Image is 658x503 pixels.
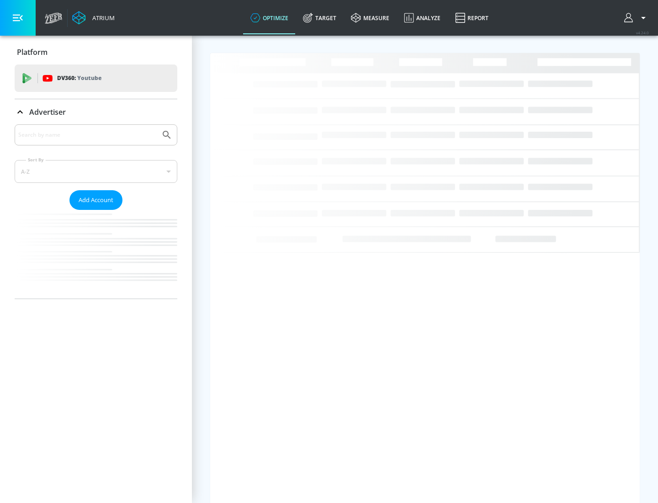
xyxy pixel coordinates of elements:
label: Sort By [26,157,46,163]
div: Advertiser [15,124,177,299]
span: v 4.24.0 [636,30,649,35]
div: A-Z [15,160,177,183]
span: Add Account [79,195,113,205]
a: Report [448,1,496,34]
p: Youtube [77,73,101,83]
p: Platform [17,47,48,57]
a: optimize [243,1,296,34]
a: Analyze [397,1,448,34]
input: Search by name [18,129,157,141]
div: Atrium [89,14,115,22]
p: Advertiser [29,107,66,117]
a: measure [344,1,397,34]
button: Add Account [69,190,122,210]
div: Platform [15,39,177,65]
nav: list of Advertiser [15,210,177,299]
a: Target [296,1,344,34]
div: DV360: Youtube [15,64,177,92]
p: DV360: [57,73,101,83]
a: Atrium [72,11,115,25]
div: Advertiser [15,99,177,125]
